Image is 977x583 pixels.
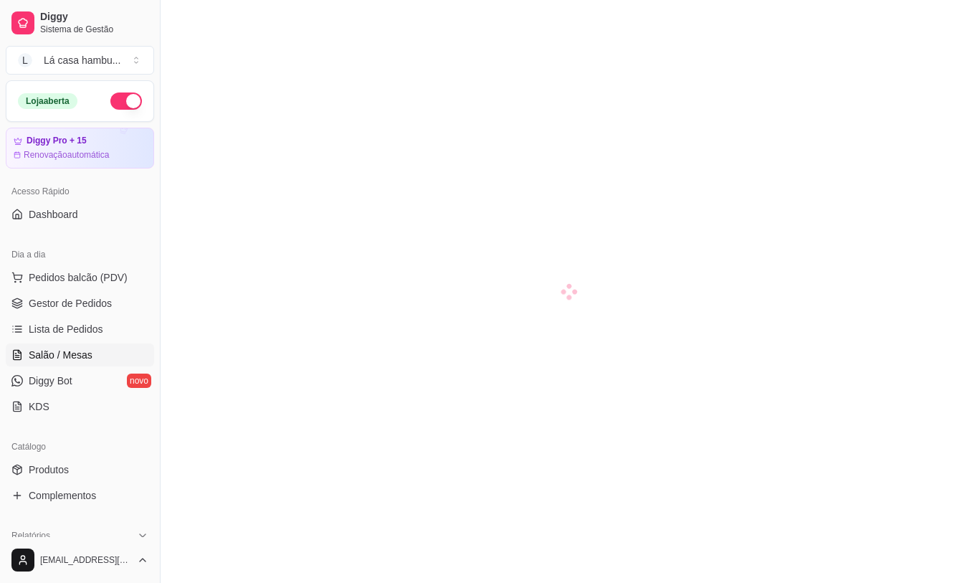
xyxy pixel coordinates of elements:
span: Gestor de Pedidos [29,296,112,311]
span: Lista de Pedidos [29,322,103,336]
span: Complementos [29,488,96,503]
div: Lá casa hambu ... [44,53,120,67]
article: Renovação automática [24,149,109,161]
div: Loja aberta [18,93,77,109]
a: Complementos [6,484,154,507]
a: DiggySistema de Gestão [6,6,154,40]
span: [EMAIL_ADDRESS][DOMAIN_NAME] [40,554,131,566]
button: Select a team [6,46,154,75]
button: Pedidos balcão (PDV) [6,266,154,289]
span: Dashboard [29,207,78,222]
span: Sistema de Gestão [40,24,148,35]
div: Acesso Rápido [6,180,154,203]
a: Salão / Mesas [6,343,154,366]
div: Catálogo [6,435,154,458]
div: Dia a dia [6,243,154,266]
button: [EMAIL_ADDRESS][DOMAIN_NAME] [6,543,154,577]
span: Relatórios [11,530,50,541]
a: Gestor de Pedidos [6,292,154,315]
a: Diggy Botnovo [6,369,154,392]
article: Diggy Pro + 15 [27,136,87,146]
a: Diggy Pro + 15Renovaçãoautomática [6,128,154,169]
button: Alterar Status [110,93,142,110]
span: Pedidos balcão (PDV) [29,270,128,285]
span: Diggy [40,11,148,24]
a: KDS [6,395,154,418]
span: KDS [29,399,49,414]
a: Lista de Pedidos [6,318,154,341]
span: Produtos [29,463,69,477]
a: Dashboard [6,203,154,226]
a: Produtos [6,458,154,481]
span: Diggy Bot [29,374,72,388]
span: L [18,53,32,67]
span: Salão / Mesas [29,348,92,362]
